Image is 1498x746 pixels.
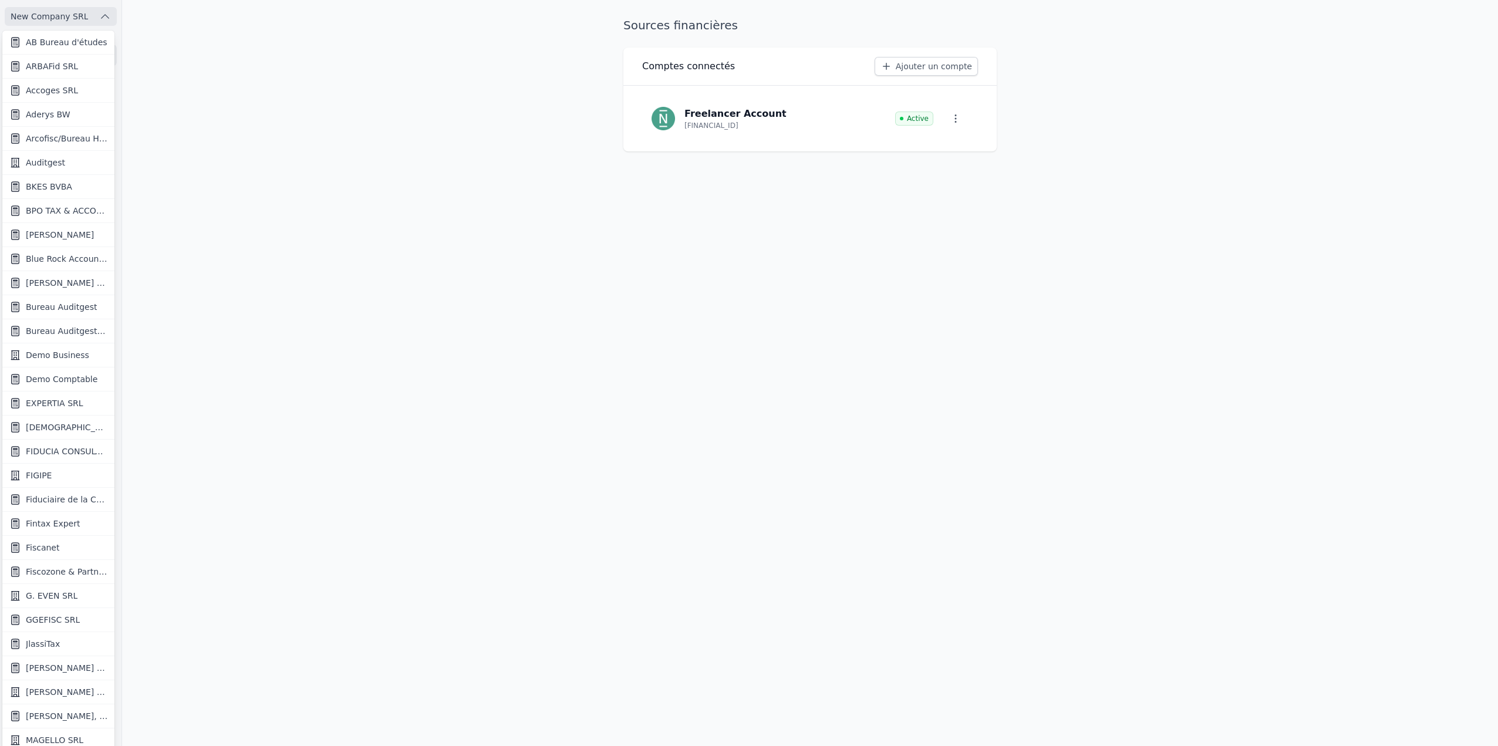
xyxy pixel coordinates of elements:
span: EXPERTIA SRL [26,397,83,409]
span: BKES BVBA [26,181,72,193]
span: [PERSON_NAME], [PERSON_NAME] [26,710,107,722]
span: MAGELLO SRL [26,734,83,746]
span: Demo Business [26,349,89,361]
span: Blue Rock Accounting [26,253,107,265]
span: GGEFISC SRL [26,614,80,626]
span: G. EVEN SRL [26,590,77,602]
span: Fintax Expert [26,518,80,529]
span: [PERSON_NAME] ET PARTNERS SRL [26,686,107,698]
span: Fiscozone & Partners BV [26,566,107,578]
span: [PERSON_NAME] ET PARTNERS SRL [26,662,107,674]
span: Accoges SRL [26,85,78,96]
span: Fiscanet [26,542,59,553]
span: AB Bureau d'études [26,36,107,48]
span: Bureau Auditgest - [PERSON_NAME] [26,325,107,337]
span: FIGIPE [26,470,52,481]
span: Auditgest [26,157,65,168]
span: [PERSON_NAME] (Fiduciaire) [26,277,107,289]
span: BPO TAX & ACCOUNTANCY SRL [26,205,107,217]
span: Bureau Auditgest [26,301,97,313]
span: Fiduciaire de la Cense & Associés [26,494,107,505]
span: JlassiTax [26,638,60,650]
span: Aderys BW [26,109,70,120]
span: [DEMOGRAPHIC_DATA][PERSON_NAME][DEMOGRAPHIC_DATA] [26,421,107,433]
span: FIDUCIA CONSULTING SRL [26,445,107,457]
span: Arcofisc/Bureau Haot [26,133,107,144]
span: ARBAFid SRL [26,60,78,72]
span: [PERSON_NAME] [26,229,94,241]
span: Demo Comptable [26,373,97,385]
